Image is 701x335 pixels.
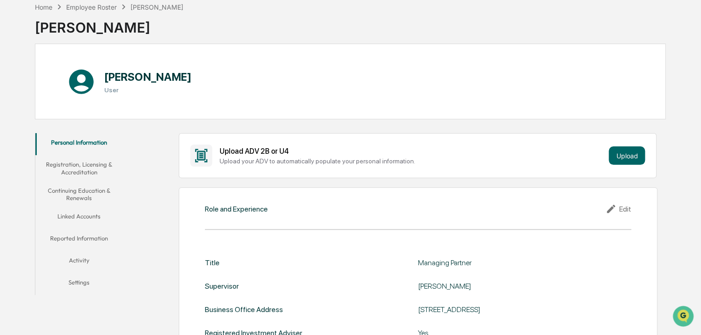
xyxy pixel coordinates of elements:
[605,203,631,214] div: Edit
[35,12,184,36] div: [PERSON_NAME]
[35,273,123,295] button: Settings
[35,251,123,273] button: Activity
[35,181,123,207] button: Continuing Education & Renewals
[220,147,605,156] div: Upload ADV 2B or U4
[76,116,114,125] span: Attestations
[418,258,631,267] div: Managing Partner
[9,117,17,124] div: 🖐️
[6,112,63,128] a: 🖐️Preclearance
[672,305,696,329] iframe: Open customer support
[31,70,151,79] div: Start new chat
[104,70,191,84] h1: [PERSON_NAME]
[31,79,116,87] div: We're available if you need us!
[18,133,58,142] span: Data Lookup
[205,258,220,267] div: Title
[205,305,283,314] div: Business Office Address
[9,134,17,141] div: 🔎
[205,282,239,290] div: Supervisor
[418,282,631,290] div: [PERSON_NAME]
[35,229,123,251] button: Reported Information
[35,3,52,11] div: Home
[220,157,605,165] div: Upload your ADV to automatically populate your personal information.
[9,19,167,34] p: How can we help?
[104,86,191,94] h3: User
[35,155,123,181] button: Registration, Licensing & Accreditation
[18,116,59,125] span: Preclearance
[130,3,183,11] div: [PERSON_NAME]
[156,73,167,84] button: Start new chat
[65,155,111,162] a: Powered byPylon
[63,112,118,128] a: 🗄️Attestations
[205,205,268,213] div: Role and Experience
[35,133,123,155] button: Personal Information
[35,207,123,229] button: Linked Accounts
[91,156,111,162] span: Pylon
[35,133,123,295] div: secondary tabs example
[609,146,645,165] button: Upload
[9,70,26,87] img: 1746055101610-c473b297-6a78-478c-a979-82029cc54cd1
[66,3,117,11] div: Employee Roster
[67,117,74,124] div: 🗄️
[6,129,62,146] a: 🔎Data Lookup
[418,305,631,314] div: [STREET_ADDRESS]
